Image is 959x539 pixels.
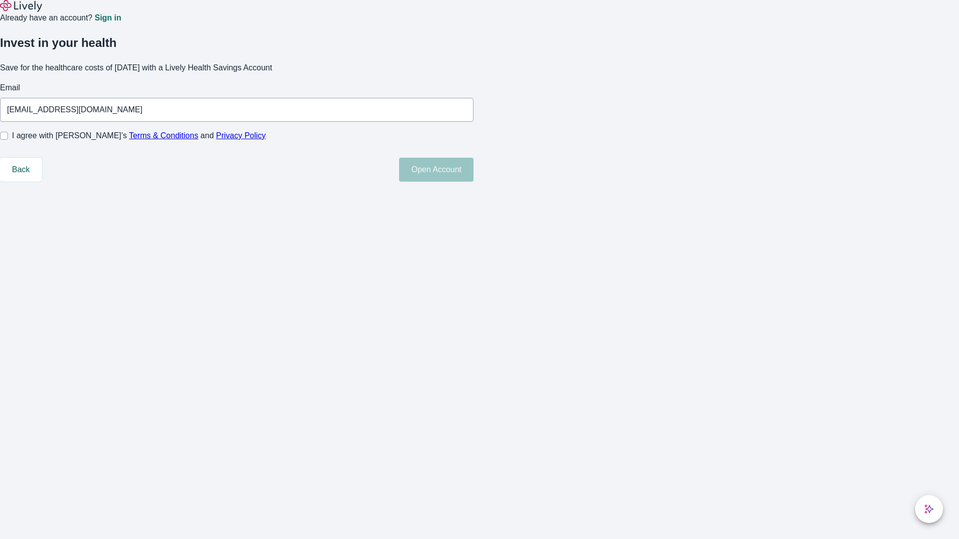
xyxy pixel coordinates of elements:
a: Privacy Policy [216,131,266,140]
svg: Lively AI Assistant [924,504,934,514]
button: chat [915,495,943,523]
a: Terms & Conditions [129,131,198,140]
span: I agree with [PERSON_NAME]’s and [12,130,266,142]
a: Sign in [94,14,121,22]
